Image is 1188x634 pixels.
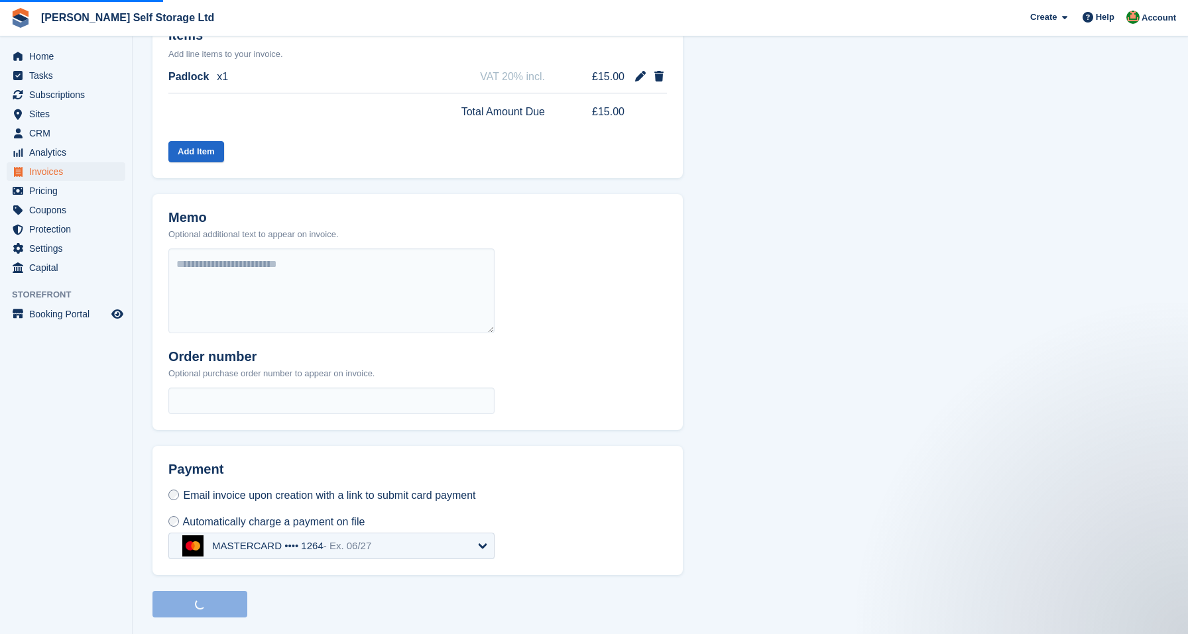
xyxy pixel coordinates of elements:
p: Optional purchase order number to appear on invoice. [168,367,375,380]
p: Add line items to your invoice. [168,48,667,61]
span: - Ex. 06/27 [324,540,372,551]
h2: Payment [168,462,495,488]
a: menu [7,162,125,181]
span: Invoices [29,162,109,181]
button: Add Item [168,141,224,163]
span: Total Amount Due [461,104,545,120]
a: menu [7,85,125,104]
a: menu [7,66,125,85]
img: stora-icon-8386f47178a22dfd0bd8f6a31ec36ba5ce8667c1dd55bd0f319d3a0aa187defe.svg [11,8,30,28]
span: VAT 20% incl. [480,69,545,85]
a: menu [7,47,125,66]
a: menu [7,143,125,162]
a: menu [7,201,125,219]
span: Booking Portal [29,305,109,323]
h2: Items [168,28,667,46]
img: mastercard-a07748ee4cc84171796510105f4fa67e3d10aacf8b92b2c182d96136c942126d.svg [182,535,204,556]
span: Capital [29,258,109,277]
a: menu [7,220,125,238]
img: Joshua Wild [1126,11,1140,24]
span: £15.00 [574,104,624,120]
div: MASTERCARD •••• 1264 [212,540,371,552]
span: x1 [217,69,228,85]
a: menu [7,182,125,200]
span: Protection [29,220,109,238]
span: Help [1096,11,1114,24]
span: CRM [29,124,109,142]
a: menu [7,258,125,277]
span: Sites [29,105,109,123]
a: [PERSON_NAME] Self Storage Ltd [36,7,219,28]
span: Tasks [29,66,109,85]
input: Automatically charge a payment on file [168,516,179,527]
span: Account [1142,11,1176,25]
a: menu [7,239,125,258]
span: £15.00 [574,69,624,85]
p: Optional additional text to appear on invoice. [168,228,339,241]
span: Settings [29,239,109,258]
a: menu [7,105,125,123]
h2: Order number [168,349,375,364]
h2: Memo [168,210,339,225]
span: Storefront [12,288,132,301]
a: menu [7,124,125,142]
span: Padlock [168,69,209,85]
span: Home [29,47,109,66]
span: Automatically charge a payment on file [183,516,365,527]
span: Subscriptions [29,85,109,104]
input: Email invoice upon creation with a link to submit card payment [168,490,179,500]
span: Email invoice upon creation with a link to submit card payment [183,490,475,501]
span: Pricing [29,182,109,200]
a: menu [7,305,125,323]
a: Preview store [109,306,125,322]
span: Create [1030,11,1057,24]
span: Analytics [29,143,109,162]
span: Coupons [29,201,109,219]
